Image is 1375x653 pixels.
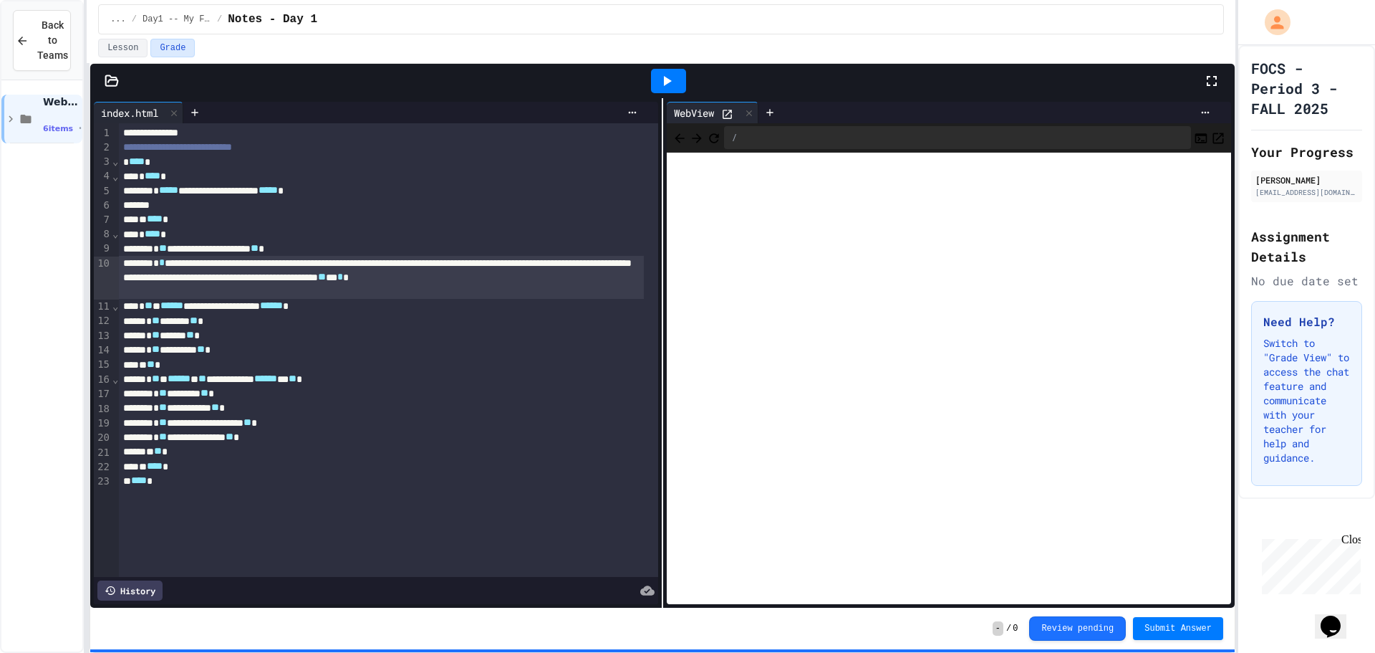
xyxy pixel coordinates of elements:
div: WebView [667,102,758,123]
h1: FOCS - Period 3 - FALL 2025 [1251,58,1362,118]
div: index.html [94,105,165,120]
div: 15 [94,358,112,372]
span: • [79,123,82,134]
button: Console [1194,129,1208,146]
span: Fold line [112,156,119,167]
div: 21 [94,446,112,460]
div: 23 [94,475,112,489]
span: Forward [690,128,704,146]
span: Notes - Day 1 [228,11,317,28]
span: Day1 -- My First Page [143,14,211,25]
div: 14 [94,343,112,358]
div: 10 [94,257,112,300]
h3: Need Help? [1263,313,1350,330]
button: Submit Answer [1133,617,1223,640]
span: / [132,14,137,25]
button: Lesson [98,39,148,57]
iframe: Web Preview [667,153,1231,605]
span: Web Pages [43,95,79,108]
div: 2 [94,140,112,155]
span: / [217,14,222,25]
div: WebView [667,105,721,120]
div: 8 [94,227,112,242]
div: No due date set [1251,272,1362,290]
div: History [97,581,163,601]
div: 22 [94,460,112,475]
div: 5 [94,184,112,199]
span: Fold line [112,228,119,239]
span: 0 [1013,623,1018,634]
span: Fold line [112,171,119,182]
button: Open in new tab [1211,129,1225,146]
div: 11 [94,300,112,314]
button: Grade [150,39,195,57]
div: 12 [94,314,112,328]
span: Submit Answer [1144,623,1212,634]
div: 3 [94,155,112,169]
h2: Assignment Details [1251,227,1362,267]
button: Back to Teams [13,10,71,71]
div: 20 [94,431,112,445]
iframe: chat widget [1256,533,1361,594]
span: Back [672,128,687,146]
div: index.html [94,102,183,123]
div: 9 [94,242,112,256]
div: 16 [94,373,112,387]
div: 13 [94,329,112,343]
span: Fold line [112,373,119,385]
div: [EMAIL_ADDRESS][DOMAIN_NAME] [1255,187,1358,198]
div: 7 [94,213,112,227]
iframe: chat widget [1315,596,1361,639]
p: Switch to "Grade View" to access the chat feature and communicate with your teacher for help and ... [1263,336,1350,465]
div: 6 [94,199,112,213]
button: Refresh [707,129,721,146]
div: [PERSON_NAME] [1255,173,1358,186]
span: - [993,621,1003,636]
span: / [1006,623,1011,634]
div: Chat with us now!Close [6,6,99,91]
div: 17 [94,387,112,401]
span: Fold line [112,300,119,312]
div: 18 [94,402,112,416]
div: 1 [94,126,112,140]
button: Review pending [1029,616,1126,641]
span: 6 items [43,124,73,133]
span: ... [110,14,126,25]
div: 19 [94,416,112,431]
div: / [724,126,1191,149]
div: 4 [94,169,112,183]
div: My Account [1250,6,1294,39]
h2: Your Progress [1251,142,1362,162]
span: Back to Teams [37,18,68,63]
